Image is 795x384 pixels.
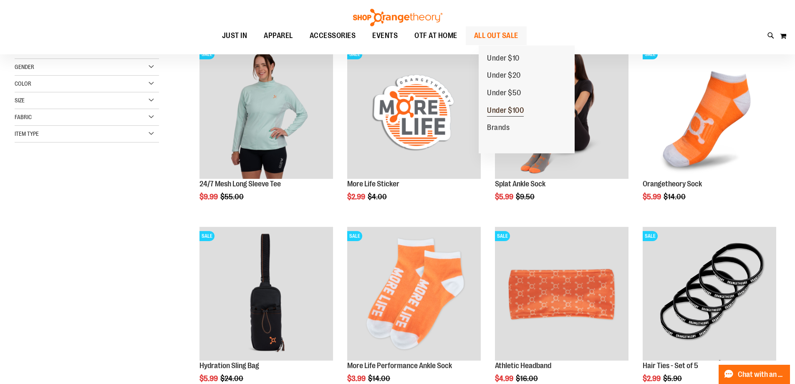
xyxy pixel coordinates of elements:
span: ALL OUT SALE [474,26,518,45]
span: ACCESSORIES [310,26,356,45]
span: Under $100 [487,106,524,117]
a: Orangetheory Sock [643,180,702,188]
span: Color [15,80,31,87]
span: Fabric [15,114,32,120]
span: SALE [347,231,362,241]
span: Under $50 [487,89,521,99]
span: SALE [643,231,658,241]
span: $24.00 [220,374,245,383]
span: OTF AT HOME [414,26,457,45]
span: $5.90 [663,374,683,383]
img: 24/7 Mesh Long Sleeve Tee [199,45,333,179]
div: product [639,41,780,222]
button: Chat with an Expert [719,365,790,384]
img: Shop Orangetheory [352,9,444,26]
span: JUST IN [222,26,247,45]
div: product [195,41,337,222]
span: $2.99 [347,193,366,201]
div: product [343,41,485,222]
span: Under $20 [487,71,521,81]
a: Product image for More Life StickerSALE [347,45,481,180]
img: Product image for Orangetheory Sock [643,45,776,179]
a: Hydration Sling Bag [199,361,259,370]
span: $14.00 [664,193,687,201]
span: Item Type [15,130,39,137]
span: Under $10 [487,54,520,64]
span: $4.00 [368,193,388,201]
a: More Life Performance Ankle Sock [347,361,452,370]
span: $16.00 [516,374,539,383]
a: Hair Ties - Set of 5SALE [643,227,776,362]
img: Product image for More Life Sticker [347,45,481,179]
span: Chat with an Expert [738,371,785,379]
span: $5.99 [495,193,515,201]
span: SALE [199,231,215,241]
span: Size [15,97,25,104]
a: Product image for More Life Performance Ankle SockSALE [347,227,481,362]
span: $55.00 [220,193,245,201]
a: Athletic Headband [495,361,551,370]
a: Product image for Orangetheory SockSALE [643,45,776,180]
img: Product image for Athletic Headband [495,227,628,361]
span: $4.99 [495,374,515,383]
span: $14.00 [368,374,391,383]
a: Hair Ties - Set of 5 [643,361,698,370]
a: More Life Sticker [347,180,399,188]
span: $2.99 [643,374,662,383]
img: Product image for More Life Performance Ankle Sock [347,227,481,361]
a: 24/7 Mesh Long Sleeve TeeSALE [199,45,333,180]
span: Gender [15,64,34,70]
span: $9.99 [199,193,219,201]
span: EVENTS [372,26,398,45]
span: $3.99 [347,374,367,383]
span: Brands [487,123,510,134]
span: APPAREL [264,26,293,45]
img: Hair Ties - Set of 5 [643,227,776,361]
img: Product image for Hydration Sling Bag [199,227,333,361]
span: SALE [199,49,215,59]
span: SALE [495,231,510,241]
a: Product image for Athletic HeadbandSALE [495,227,628,362]
a: Product image for Hydration Sling BagSALE [199,227,333,362]
a: Splat Ankle Sock [495,180,545,188]
span: SALE [643,49,658,59]
span: SALE [347,49,362,59]
span: $5.99 [643,193,662,201]
span: $9.50 [516,193,536,201]
span: $5.99 [199,374,219,383]
a: 24/7 Mesh Long Sleeve Tee [199,180,281,188]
